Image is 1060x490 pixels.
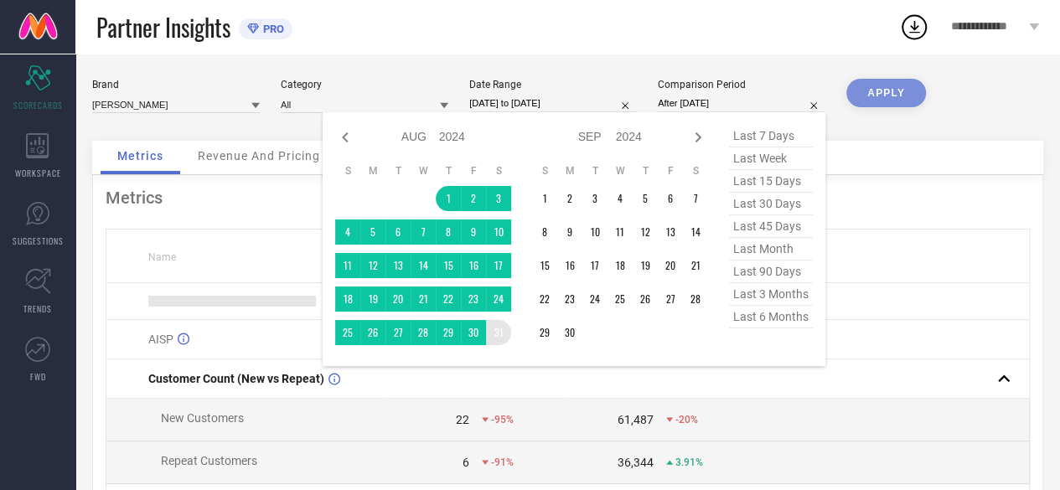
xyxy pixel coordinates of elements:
th: Sunday [335,164,360,178]
td: Thu Sep 19 2024 [633,253,658,278]
div: Previous month [335,127,355,147]
th: Saturday [683,164,708,178]
span: SCORECARDS [13,99,63,111]
td: Sat Aug 31 2024 [486,320,511,345]
span: last 3 months [729,283,813,306]
th: Thursday [633,164,658,178]
div: Next month [688,127,708,147]
td: Fri Aug 23 2024 [461,286,486,312]
th: Saturday [486,164,511,178]
td: Fri Aug 02 2024 [461,186,486,211]
span: New Customers [161,411,244,425]
td: Mon Aug 26 2024 [360,320,385,345]
td: Thu Aug 15 2024 [436,253,461,278]
td: Mon Sep 16 2024 [557,253,582,278]
td: Fri Aug 09 2024 [461,219,486,245]
span: last 45 days [729,215,813,238]
input: Select date range [469,95,637,112]
th: Monday [557,164,582,178]
td: Thu Aug 01 2024 [436,186,461,211]
td: Fri Sep 13 2024 [658,219,683,245]
td: Wed Aug 21 2024 [411,286,436,312]
td: Sat Sep 28 2024 [683,286,708,312]
td: Sat Aug 03 2024 [486,186,511,211]
span: PRO [259,23,284,35]
td: Sat Aug 24 2024 [486,286,511,312]
span: SUGGESTIONS [13,235,64,247]
td: Wed Sep 04 2024 [608,186,633,211]
div: 6 [463,456,469,469]
span: -20% [675,414,698,426]
td: Mon Aug 19 2024 [360,286,385,312]
div: Comparison Period [658,79,825,90]
span: FWD [30,370,46,383]
td: Thu Sep 12 2024 [633,219,658,245]
td: Wed Sep 11 2024 [608,219,633,245]
th: Tuesday [582,164,608,178]
span: last 7 days [729,125,813,147]
td: Wed Sep 25 2024 [608,286,633,312]
td: Sat Sep 14 2024 [683,219,708,245]
span: last 15 days [729,170,813,193]
td: Sun Sep 01 2024 [532,186,557,211]
span: Partner Insights [96,10,230,44]
td: Sat Aug 10 2024 [486,219,511,245]
td: Sun Aug 11 2024 [335,253,360,278]
div: 36,344 [618,456,654,469]
span: -91% [491,456,514,468]
td: Sun Sep 29 2024 [532,320,557,345]
input: Select comparison period [658,95,825,112]
td: Fri Sep 20 2024 [658,253,683,278]
td: Thu Aug 29 2024 [436,320,461,345]
td: Thu Sep 05 2024 [633,186,658,211]
td: Mon Sep 02 2024 [557,186,582,211]
td: Fri Sep 27 2024 [658,286,683,312]
td: Sun Sep 08 2024 [532,219,557,245]
td: Tue Sep 17 2024 [582,253,608,278]
span: Customer Count (New vs Repeat) [148,372,324,385]
th: Wednesday [608,164,633,178]
td: Fri Aug 30 2024 [461,320,486,345]
td: Fri Sep 06 2024 [658,186,683,211]
span: last 6 months [729,306,813,328]
th: Friday [461,164,486,178]
td: Sun Sep 15 2024 [532,253,557,278]
td: Tue Aug 27 2024 [385,320,411,345]
td: Tue Sep 24 2024 [582,286,608,312]
td: Sat Sep 21 2024 [683,253,708,278]
td: Wed Aug 28 2024 [411,320,436,345]
td: Mon Sep 09 2024 [557,219,582,245]
th: Wednesday [411,164,436,178]
span: Name [148,251,176,263]
div: 22 [456,413,469,426]
td: Sat Aug 17 2024 [486,253,511,278]
span: last month [729,238,813,260]
td: Thu Aug 22 2024 [436,286,461,312]
span: Revenue And Pricing [198,149,320,162]
td: Tue Sep 03 2024 [582,186,608,211]
div: 61,487 [618,413,654,426]
td: Thu Aug 08 2024 [436,219,461,245]
td: Sun Sep 22 2024 [532,286,557,312]
td: Mon Aug 05 2024 [360,219,385,245]
th: Friday [658,164,683,178]
td: Tue Aug 13 2024 [385,253,411,278]
span: Repeat Customers [161,454,257,467]
div: Brand [92,79,260,90]
td: Tue Aug 06 2024 [385,219,411,245]
td: Tue Aug 20 2024 [385,286,411,312]
td: Sun Aug 25 2024 [335,320,360,345]
td: Mon Sep 30 2024 [557,320,582,345]
th: Thursday [436,164,461,178]
span: 3.91% [675,456,703,468]
td: Thu Sep 26 2024 [633,286,658,312]
div: Open download list [899,12,929,42]
td: Wed Aug 14 2024 [411,253,436,278]
span: AISP [148,333,173,346]
span: last 30 days [729,193,813,215]
td: Mon Sep 23 2024 [557,286,582,312]
td: Wed Aug 07 2024 [411,219,436,245]
td: Wed Sep 18 2024 [608,253,633,278]
div: Date Range [469,79,637,90]
span: -95% [491,414,514,426]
